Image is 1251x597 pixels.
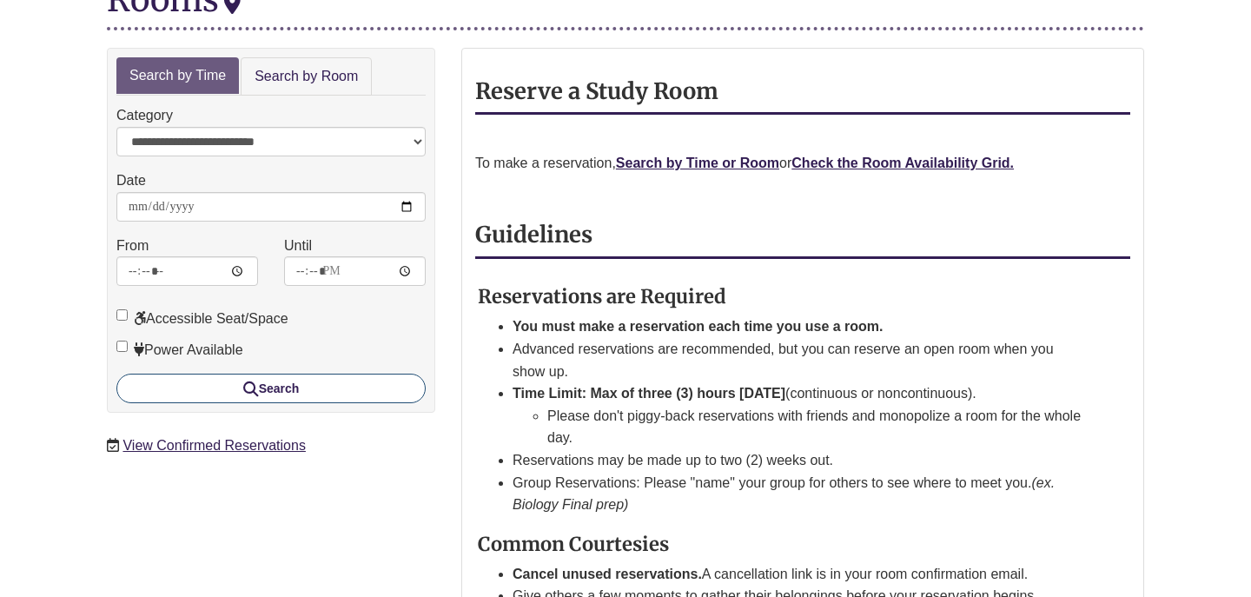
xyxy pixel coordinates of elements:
[116,169,146,192] label: Date
[116,57,239,95] a: Search by Time
[241,57,372,96] a: Search by Room
[513,338,1089,382] li: Advanced reservations are recommended, but you can reserve an open room when you show up.
[475,221,592,249] strong: Guidelines
[116,235,149,257] label: From
[513,386,785,401] strong: Time Limit: Max of three (3) hours [DATE]
[547,405,1089,449] li: Please don't piggy-back reservations with friends and monopolize a room for the whole day.
[116,341,128,352] input: Power Available
[475,152,1130,175] p: To make a reservation, or
[513,319,884,334] strong: You must make a reservation each time you use a room.
[513,449,1089,472] li: Reservations may be made up to two (2) weeks out.
[116,104,173,127] label: Category
[116,309,128,321] input: Accessible Seat/Space
[791,156,1014,170] a: Check the Room Availability Grid.
[513,567,702,581] strong: Cancel unused reservations.
[616,156,779,170] a: Search by Time or Room
[116,308,288,330] label: Accessible Seat/Space
[284,235,312,257] label: Until
[475,77,718,105] strong: Reserve a Study Room
[513,472,1089,516] li: Group Reservations: Please "name" your group for others to see where to meet you.
[478,284,726,308] strong: Reservations are Required
[116,374,426,403] button: Search
[116,339,243,362] label: Power Available
[122,438,305,453] a: View Confirmed Reservations
[513,382,1089,449] li: (continuous or noncontinuous).
[478,532,669,556] strong: Common Courtesies
[513,563,1089,586] li: A cancellation link is in your room confirmation email.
